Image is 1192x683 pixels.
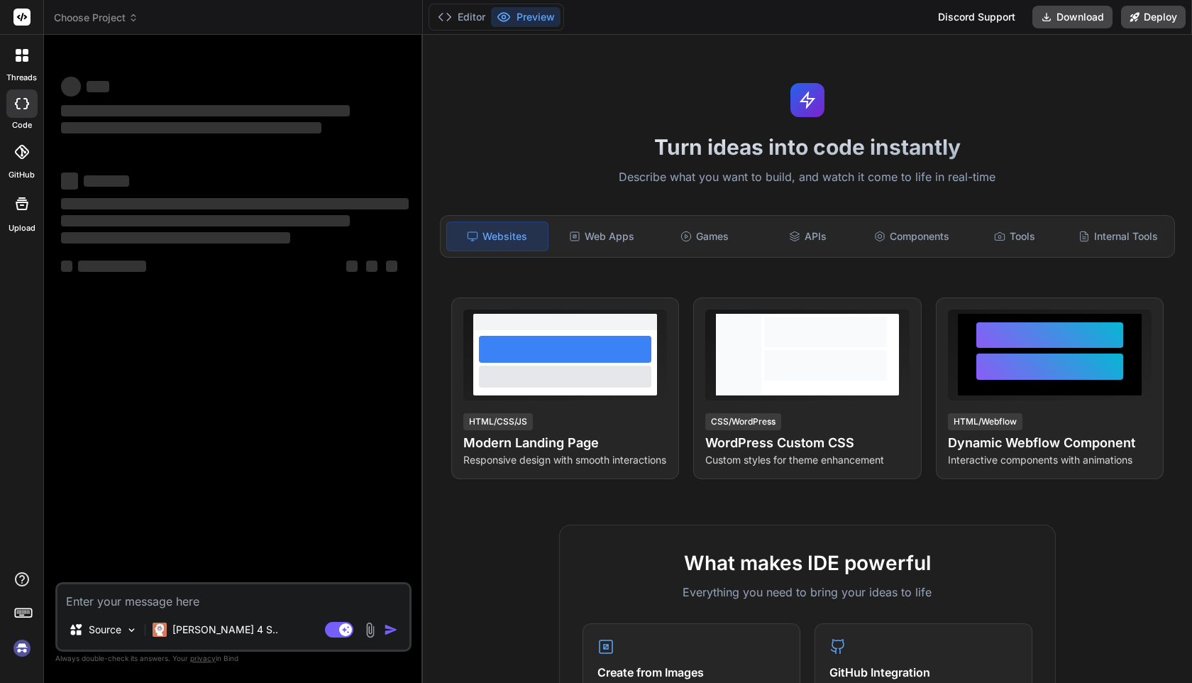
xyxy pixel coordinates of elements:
span: ‌ [61,77,81,97]
span: ‌ [386,261,397,272]
span: ‌ [346,261,358,272]
label: Upload [9,222,35,234]
span: ‌ [61,232,290,244]
h4: Dynamic Webflow Component [948,433,1152,453]
img: attachment [362,622,378,638]
span: ‌ [84,175,129,187]
img: signin [10,636,34,660]
span: Choose Project [54,11,138,25]
h1: Turn ideas into code instantly [431,134,1183,160]
p: Interactive components with animations [948,453,1152,467]
span: ‌ [61,215,350,226]
p: Responsive design with smooth interactions [463,453,667,467]
span: ‌ [366,261,377,272]
span: ‌ [61,198,409,209]
div: Games [654,222,755,251]
span: ‌ [78,261,146,272]
label: GitHub [9,169,35,181]
div: Web Apps [551,222,652,251]
h2: What makes IDE powerful [583,548,1032,578]
span: ‌ [61,122,321,133]
p: Custom styles for theme enhancement [705,453,909,467]
button: Editor [432,7,491,27]
div: Tools [965,222,1066,251]
button: Deploy [1121,6,1186,28]
label: code [12,119,32,131]
span: ‌ [61,261,72,272]
img: icon [384,623,398,637]
button: Preview [491,7,561,27]
img: Pick Models [126,624,138,636]
div: Websites [446,222,548,251]
p: [PERSON_NAME] 4 S.. [172,623,278,637]
p: Always double-check its answers. Your in Bind [55,652,412,665]
button: Download [1032,6,1113,28]
h4: GitHub Integration [829,664,1017,681]
div: HTML/Webflow [948,413,1022,430]
label: threads [6,72,37,84]
span: ‌ [61,173,78,190]
p: Source [89,623,121,637]
span: ‌ [87,81,109,92]
div: Discord Support [929,6,1024,28]
div: Internal Tools [1068,222,1169,251]
div: CSS/WordPress [705,413,781,430]
span: ‌ [61,105,350,116]
span: privacy [190,654,216,662]
p: Everything you need to bring your ideas to life [583,584,1032,601]
h4: Modern Landing Page [463,433,667,453]
p: Describe what you want to build, and watch it come to life in real-time [431,168,1183,187]
img: Claude 4 Sonnet [153,623,167,637]
div: HTML/CSS/JS [463,413,533,430]
h4: Create from Images [597,664,785,681]
h4: WordPress Custom CSS [705,433,909,453]
div: Components [861,222,962,251]
div: APIs [758,222,859,251]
